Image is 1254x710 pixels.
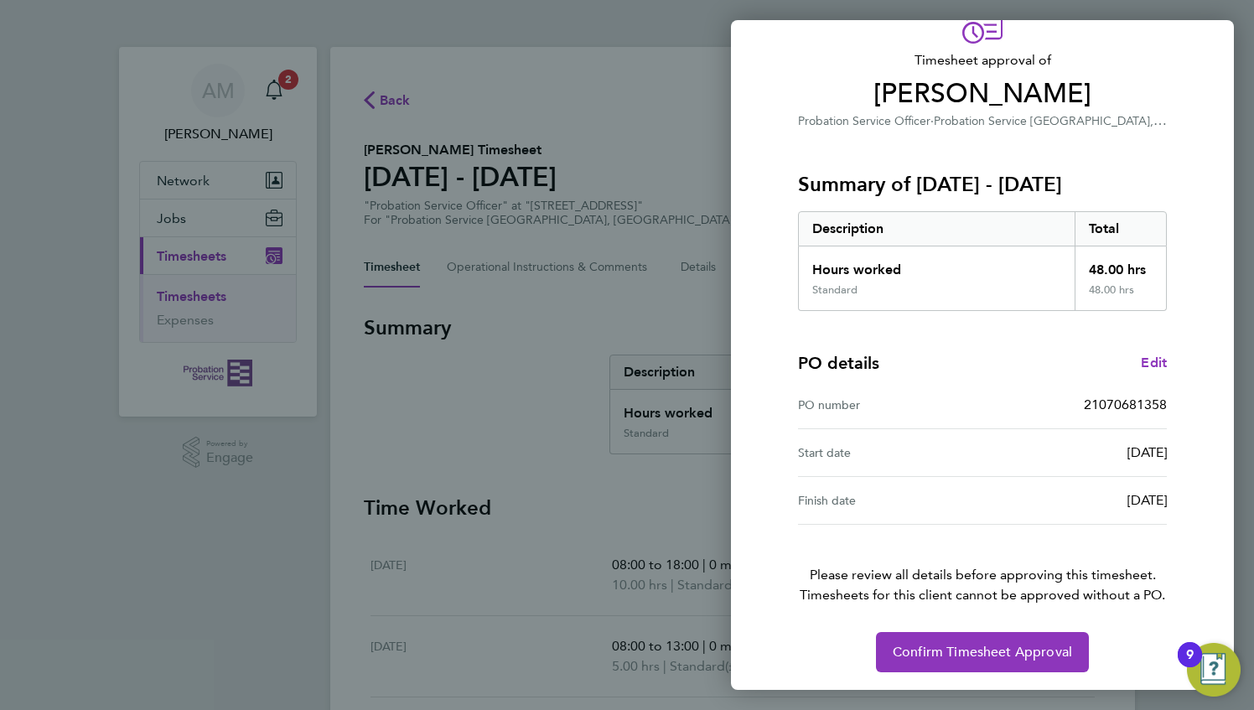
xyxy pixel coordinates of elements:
[798,351,879,375] h4: PO details
[798,171,1167,198] h3: Summary of [DATE] - [DATE]
[1075,212,1167,246] div: Total
[799,246,1075,283] div: Hours worked
[798,443,982,463] div: Start date
[1084,396,1167,412] span: 21070681358
[982,443,1167,463] div: [DATE]
[1141,353,1167,373] a: Edit
[799,212,1075,246] div: Description
[798,211,1167,311] div: Summary of 25 - 31 Aug 2025
[1186,655,1194,676] div: 9
[812,283,858,297] div: Standard
[1141,355,1167,371] span: Edit
[1075,246,1167,283] div: 48.00 hrs
[893,644,1072,661] span: Confirm Timesheet Approval
[1075,283,1167,310] div: 48.00 hrs
[798,77,1167,111] span: [PERSON_NAME]
[778,525,1187,605] p: Please review all details before approving this timesheet.
[930,114,934,128] span: ·
[798,395,982,415] div: PO number
[982,490,1167,510] div: [DATE]
[876,632,1089,672] button: Confirm Timesheet Approval
[1187,643,1241,697] button: Open Resource Center, 9 new notifications
[798,114,930,128] span: Probation Service Officer
[798,50,1167,70] span: Timesheet approval of
[798,490,982,510] div: Finish date
[778,585,1187,605] span: Timesheets for this client cannot be approved without a PO.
